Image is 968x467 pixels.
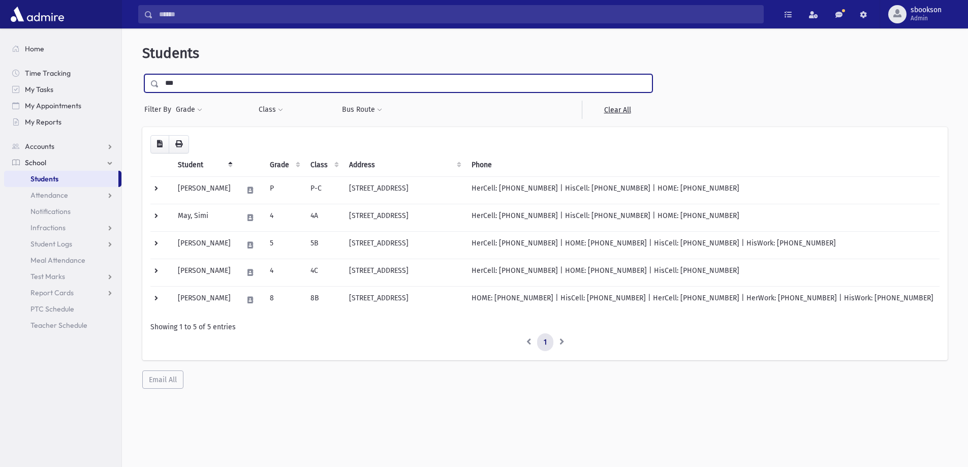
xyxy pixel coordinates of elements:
[465,176,940,204] td: HerCell: [PHONE_NUMBER] | HisCell: [PHONE_NUMBER] | HOME: [PHONE_NUMBER]
[172,286,237,314] td: [PERSON_NAME]
[264,204,304,231] td: 4
[304,204,343,231] td: 4A
[343,204,465,231] td: [STREET_ADDRESS]
[4,81,121,98] a: My Tasks
[169,135,189,153] button: Print
[304,176,343,204] td: P-C
[343,286,465,314] td: [STREET_ADDRESS]
[175,101,203,119] button: Grade
[4,301,121,317] a: PTC Schedule
[264,153,304,177] th: Grade: activate to sort column ascending
[304,259,343,286] td: 4C
[142,45,199,61] span: Students
[8,4,67,24] img: AdmirePro
[4,317,121,333] a: Teacher Schedule
[4,236,121,252] a: Student Logs
[172,204,237,231] td: May, Simi
[172,259,237,286] td: [PERSON_NAME]
[4,138,121,154] a: Accounts
[172,231,237,259] td: [PERSON_NAME]
[30,174,58,183] span: Students
[4,41,121,57] a: Home
[30,191,68,200] span: Attendance
[465,204,940,231] td: HerCell: [PHONE_NUMBER] | HisCell: [PHONE_NUMBER] | HOME: [PHONE_NUMBER]
[25,44,44,53] span: Home
[264,259,304,286] td: 4
[343,259,465,286] td: [STREET_ADDRESS]
[465,259,940,286] td: HerCell: [PHONE_NUMBER] | HOME: [PHONE_NUMBER] | HisCell: [PHONE_NUMBER]
[582,101,652,119] a: Clear All
[142,370,183,389] button: Email All
[4,65,121,81] a: Time Tracking
[25,158,46,167] span: School
[25,117,61,127] span: My Reports
[150,135,169,153] button: CSV
[304,231,343,259] td: 5B
[30,321,87,330] span: Teacher Schedule
[25,101,81,110] span: My Appointments
[343,153,465,177] th: Address: activate to sort column ascending
[30,256,85,265] span: Meal Attendance
[258,101,284,119] button: Class
[4,114,121,130] a: My Reports
[537,333,553,352] a: 1
[304,286,343,314] td: 8B
[25,142,54,151] span: Accounts
[343,231,465,259] td: [STREET_ADDRESS]
[153,5,763,23] input: Search
[264,286,304,314] td: 8
[30,288,74,297] span: Report Cards
[4,187,121,203] a: Attendance
[30,207,71,216] span: Notifications
[150,322,940,332] div: Showing 1 to 5 of 5 entries
[25,85,53,94] span: My Tasks
[911,6,942,14] span: sbookson
[343,176,465,204] td: [STREET_ADDRESS]
[30,223,66,232] span: Infractions
[172,176,237,204] td: [PERSON_NAME]
[4,285,121,301] a: Report Cards
[304,153,343,177] th: Class: activate to sort column ascending
[30,272,65,281] span: Test Marks
[4,252,121,268] a: Meal Attendance
[465,153,940,177] th: Phone
[4,203,121,220] a: Notifications
[264,231,304,259] td: 5
[465,286,940,314] td: HOME: [PHONE_NUMBER] | HisCell: [PHONE_NUMBER] | HerCell: [PHONE_NUMBER] | HerWork: [PHONE_NUMBER...
[341,101,383,119] button: Bus Route
[144,104,175,115] span: Filter By
[4,154,121,171] a: School
[911,14,942,22] span: Admin
[4,268,121,285] a: Test Marks
[4,220,121,236] a: Infractions
[30,239,72,248] span: Student Logs
[465,231,940,259] td: HerCell: [PHONE_NUMBER] | HOME: [PHONE_NUMBER] | HisCell: [PHONE_NUMBER] | HisWork: [PHONE_NUMBER]
[30,304,74,314] span: PTC Schedule
[4,171,118,187] a: Students
[172,153,237,177] th: Student: activate to sort column descending
[4,98,121,114] a: My Appointments
[25,69,71,78] span: Time Tracking
[264,176,304,204] td: P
